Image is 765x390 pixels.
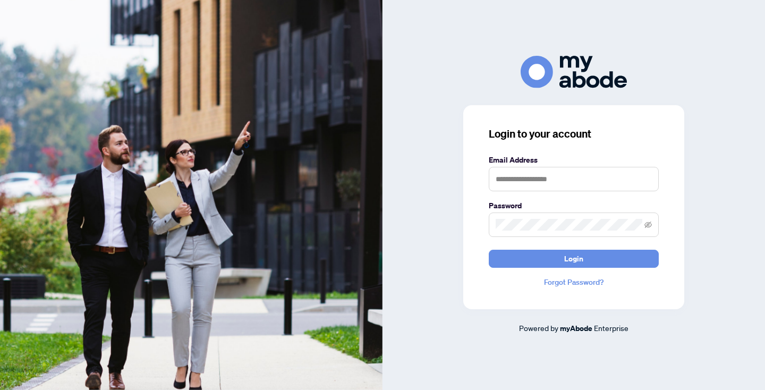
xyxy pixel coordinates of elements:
a: myAbode [560,323,592,334]
img: ma-logo [521,56,627,88]
span: eye-invisible [644,221,652,228]
span: Enterprise [594,323,628,333]
label: Password [489,200,659,211]
h3: Login to your account [489,126,659,141]
span: Login [564,250,583,267]
a: Forgot Password? [489,276,659,288]
label: Email Address [489,154,659,166]
button: Login [489,250,659,268]
span: Powered by [519,323,558,333]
